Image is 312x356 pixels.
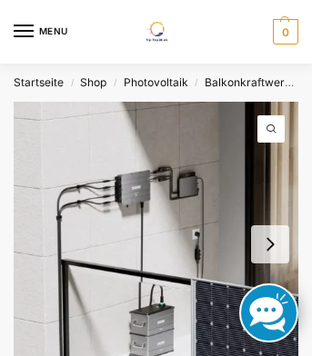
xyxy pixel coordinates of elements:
[14,18,68,45] button: Menu
[135,22,177,42] img: Solaranlagen, Speicheranlagen und Energiesparprodukte
[14,75,64,89] a: Startseite
[268,19,298,44] a: 0
[14,64,298,102] nav: Breadcrumb
[80,75,106,89] a: Shop
[251,225,289,263] button: Next slide
[106,76,123,89] span: /
[188,76,205,89] span: /
[64,76,80,89] span: /
[273,19,298,44] span: 0
[268,19,298,44] nav: Cart contents
[205,75,297,89] a: Balkonkraftwerke
[124,75,188,89] a: Photovoltaik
